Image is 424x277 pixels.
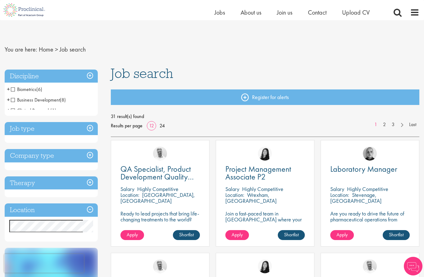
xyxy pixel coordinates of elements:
span: Salary [225,185,239,193]
a: Last [406,121,419,128]
span: QA Specialist, Product Development Quality (PDQ) [120,164,194,190]
span: Laboratory Manager [330,164,397,174]
a: Apply [225,230,249,240]
span: Salary [120,185,134,193]
span: + [7,106,10,115]
img: Joshua Bye [153,147,167,161]
img: Joshua Bye [363,259,377,273]
p: Stevenage, [GEOGRAPHIC_DATA] [330,191,381,204]
img: Joshua Bye [153,259,167,273]
img: Numhom Sudsok [258,147,272,161]
h3: Company type [5,149,98,162]
a: 2 [380,121,389,128]
span: Biometrics [11,86,36,93]
a: About us [241,8,261,16]
a: 24 [157,122,167,129]
a: Contact [308,8,327,16]
span: Salary [330,185,344,193]
span: Clinical Research [11,107,56,114]
iframe: reCAPTCHA [4,254,84,273]
span: Results per page [111,121,142,130]
h3: Job type [5,122,98,135]
span: Apply [232,231,243,238]
span: 31 result(s) found [111,112,420,121]
span: Apply [127,231,138,238]
span: Project Management Associate P2 [225,164,291,182]
a: 12 [147,122,156,129]
span: (1) [50,107,56,114]
span: > [55,45,58,53]
a: QA Specialist, Product Development Quality (PDQ) [120,165,200,181]
p: Highly Competitive [242,185,283,193]
span: Apply [336,231,348,238]
span: Business Development [11,97,66,103]
h3: Discipline [5,70,98,83]
p: Are you ready to drive the future of pharmaceutical operations from behind the scenes? Looking to... [330,211,410,240]
a: 3 [389,121,398,128]
p: Wrexham, [GEOGRAPHIC_DATA] [225,191,277,204]
a: Laboratory Manager [330,165,410,173]
p: Join a fast-paced team in [GEOGRAPHIC_DATA] where your project skills and scientific savvy drive ... [225,211,305,240]
a: Apply [120,230,144,240]
a: Upload CV [342,8,370,16]
h3: Location [5,203,98,217]
span: Job search [111,65,173,82]
span: (8) [60,97,66,103]
a: Apply [330,230,354,240]
img: Chatbot [404,257,422,275]
p: Ready to lead projects that bring life-changing treatments to the world? Join our client at the f... [120,211,200,240]
h3: Therapy [5,176,98,190]
span: Location: [330,191,349,198]
a: Join us [277,8,292,16]
img: Numhom Sudsok [258,259,272,273]
span: You are here: [5,45,37,53]
p: [GEOGRAPHIC_DATA], [GEOGRAPHIC_DATA] [120,191,195,204]
a: breadcrumb link [39,45,53,53]
a: Jobs [214,8,225,16]
span: (6) [36,86,42,93]
a: Shortlist [278,230,305,240]
span: Business Development [11,97,60,103]
span: Location: [225,191,244,198]
a: Register for alerts [111,89,420,105]
span: Location: [120,191,139,198]
a: 1 [371,121,380,128]
img: Harry Budge [363,147,377,161]
span: + [7,95,10,104]
p: Highly Competitive [137,185,178,193]
span: + [7,84,10,94]
a: Shortlist [383,230,410,240]
span: Biometrics [11,86,42,93]
span: Clinical Research [11,107,50,114]
a: Shortlist [173,230,200,240]
a: Project Management Associate P2 [225,165,305,181]
span: Job search [60,45,86,53]
p: Highly Competitive [347,185,388,193]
